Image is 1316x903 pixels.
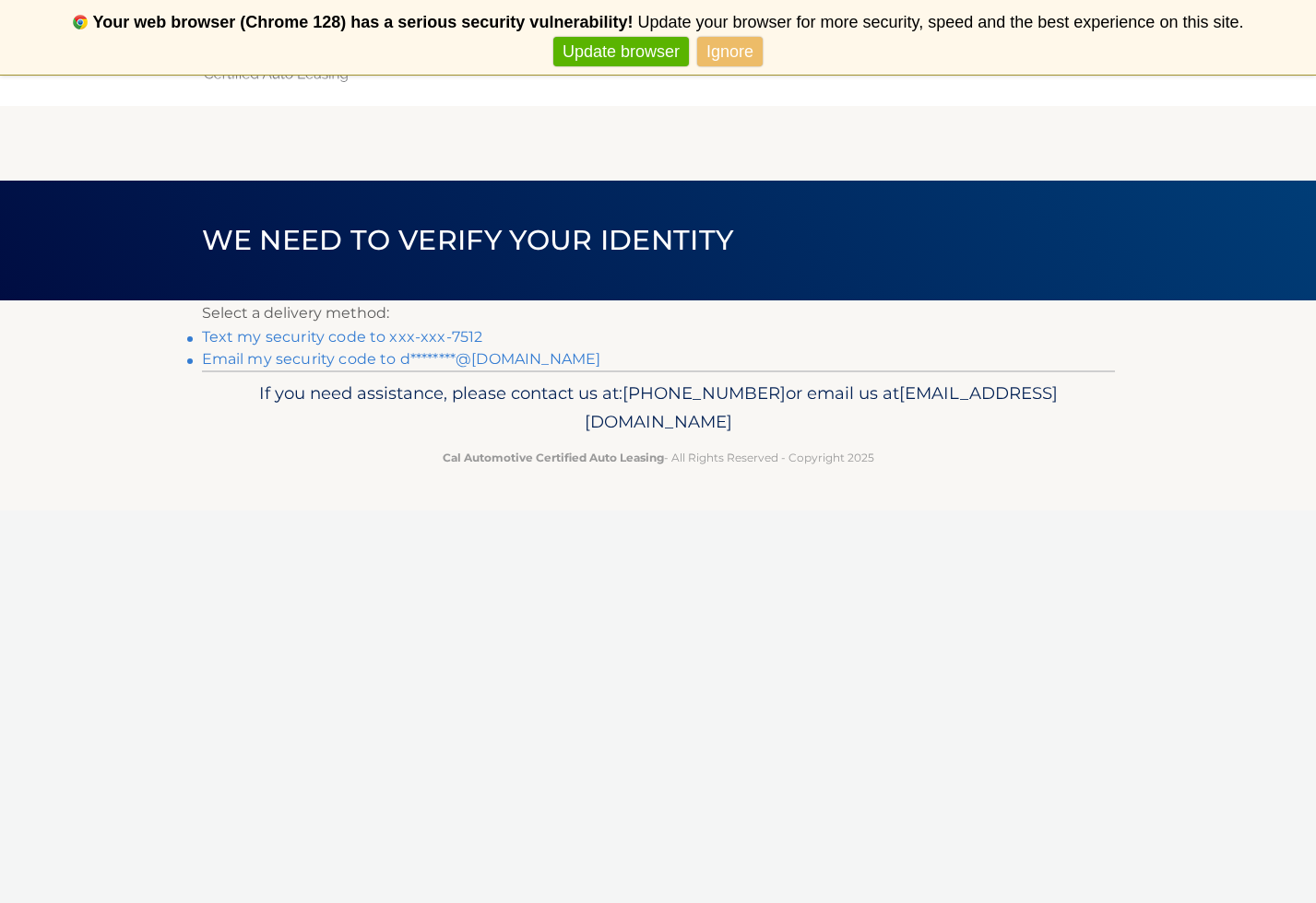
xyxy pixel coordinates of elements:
[697,37,763,67] a: Ignore
[553,37,689,67] a: Update browser
[214,379,1103,438] p: If you need assistance, please contact us at: or email us at
[637,13,1243,31] span: Update your browser for more security, speed and the best experience on this site.
[622,382,786,404] span: [PHONE_NUMBER]
[202,328,483,346] a: Text my security code to xxx-xxx-7512
[93,13,634,31] b: Your web browser (Chrome 128) has a serious security vulnerability!
[202,350,601,368] a: Email my security code to d********@[DOMAIN_NAME]
[443,451,664,464] strong: Cal Automotive Certified Auto Leasing
[214,448,1103,467] p: - All Rights Reserved - Copyright 2025
[202,223,734,257] span: We need to verify your identity
[202,300,1115,326] p: Select a delivery method:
